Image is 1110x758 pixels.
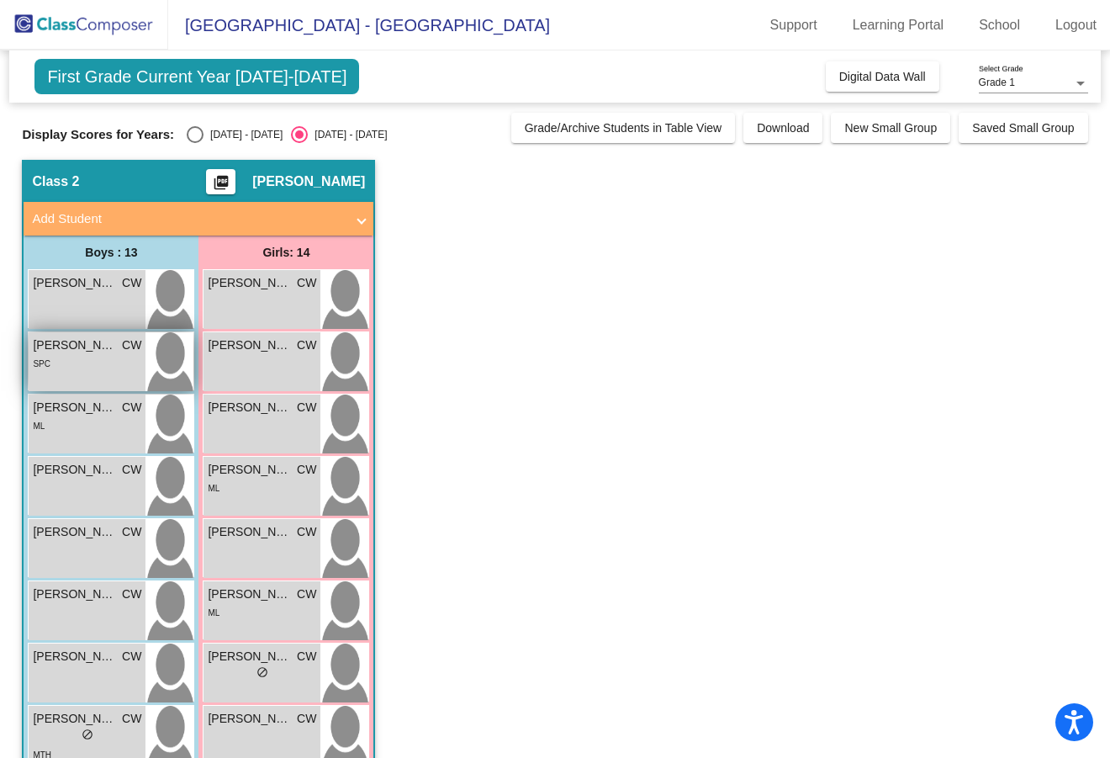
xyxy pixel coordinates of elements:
[979,77,1015,88] span: Grade 1
[297,586,316,603] span: CW
[297,337,316,354] span: CW
[122,710,141,728] span: CW
[33,523,117,541] span: [PERSON_NAME]
[208,337,292,354] span: [PERSON_NAME]
[826,61,939,92] button: Digital Data Wall
[122,523,141,541] span: CW
[24,236,198,269] div: Boys : 13
[757,121,809,135] span: Download
[256,666,268,678] span: do_not_disturb_alt
[33,421,45,431] span: ML
[33,274,117,292] span: [PERSON_NAME]
[122,648,141,665] span: CW
[32,209,345,229] mat-panel-title: Add Student
[839,70,926,83] span: Digital Data Wall
[82,729,93,740] span: do_not_disturb_alt
[206,169,235,194] button: Print Students Details
[972,121,1074,135] span: Saved Small Group
[208,710,292,728] span: [PERSON_NAME]
[33,399,117,416] span: [PERSON_NAME]
[208,608,219,618] span: ML
[32,173,79,190] span: Class 2
[122,586,141,603] span: CW
[187,126,387,143] mat-radio-group: Select an option
[959,113,1087,143] button: Saved Small Group
[308,127,387,142] div: [DATE] - [DATE]
[122,399,141,416] span: CW
[252,173,365,190] span: [PERSON_NAME]
[24,202,373,236] mat-expansion-panel-header: Add Student
[33,337,117,354] span: [PERSON_NAME]
[297,710,316,728] span: CW
[198,236,373,269] div: Girls: 14
[757,12,831,39] a: Support
[122,461,141,479] span: CW
[33,461,117,479] span: [PERSON_NAME]
[33,710,117,728] span: [PERSON_NAME]
[33,586,117,603] span: [PERSON_NAME]
[33,359,50,368] span: SPC
[297,399,316,416] span: CW
[33,648,117,665] span: [PERSON_NAME]
[839,12,958,39] a: Learning Portal
[831,113,950,143] button: New Small Group
[208,648,292,665] span: [PERSON_NAME]
[122,337,141,354] span: CW
[208,484,219,493] span: ML
[844,121,937,135] span: New Small Group
[297,523,316,541] span: CW
[34,59,359,94] span: First Grade Current Year [DATE]-[DATE]
[208,274,292,292] span: [PERSON_NAME]
[511,113,736,143] button: Grade/Archive Students in Table View
[743,113,822,143] button: Download
[208,461,292,479] span: [PERSON_NAME]
[203,127,283,142] div: [DATE] - [DATE]
[525,121,722,135] span: Grade/Archive Students in Table View
[297,274,316,292] span: CW
[297,461,316,479] span: CW
[208,586,292,603] span: [PERSON_NAME]
[208,523,292,541] span: [PERSON_NAME]
[297,648,316,665] span: CW
[1042,12,1110,39] a: Logout
[965,12,1033,39] a: School
[22,127,174,142] span: Display Scores for Years:
[211,174,231,198] mat-icon: picture_as_pdf
[208,399,292,416] span: [PERSON_NAME]
[168,12,550,39] span: [GEOGRAPHIC_DATA] - [GEOGRAPHIC_DATA]
[122,274,141,292] span: CW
